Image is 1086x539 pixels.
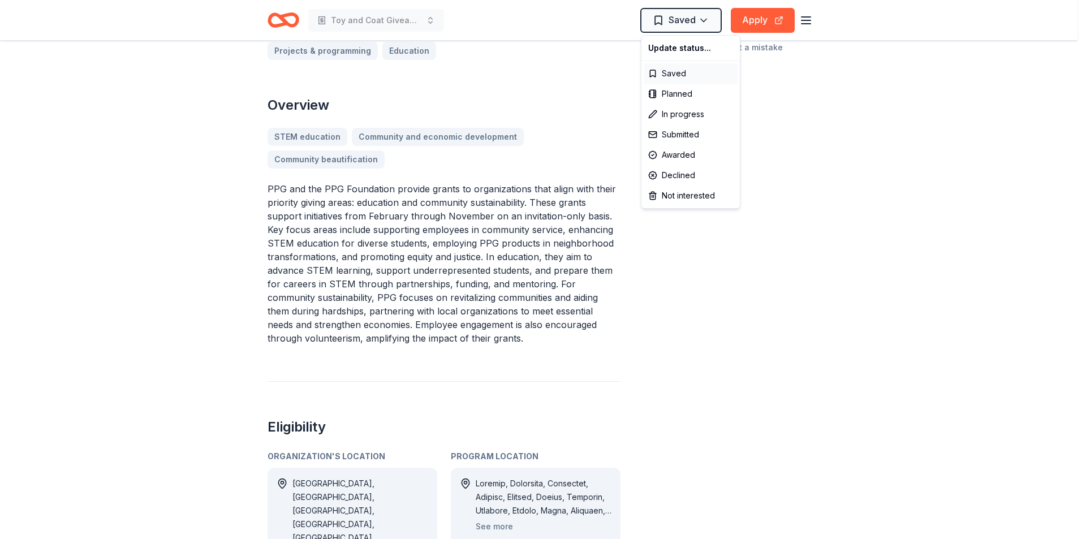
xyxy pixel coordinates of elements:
span: Toy and Coat Giveaway [331,14,421,27]
div: Planned [644,84,738,104]
div: Saved [644,63,738,84]
div: In progress [644,104,738,124]
div: Awarded [644,145,738,165]
div: Submitted [644,124,738,145]
div: Update status... [644,38,738,58]
div: Declined [644,165,738,186]
div: Not interested [644,186,738,206]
